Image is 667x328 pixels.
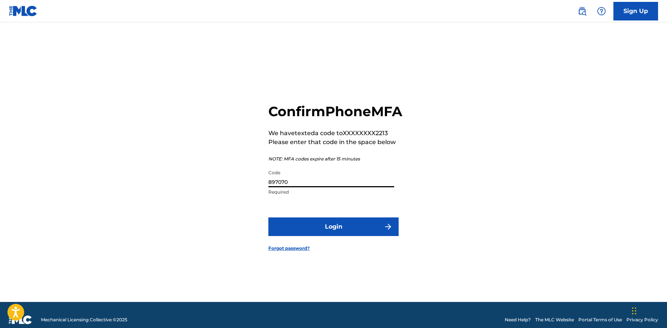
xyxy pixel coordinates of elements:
[597,7,606,16] img: help
[268,189,394,195] p: Required
[632,300,636,322] div: Drag
[613,2,658,20] a: Sign Up
[9,6,38,16] img: MLC Logo
[578,7,587,16] img: search
[268,217,399,236] button: Login
[578,316,622,323] a: Portal Terms of Use
[626,316,658,323] a: Privacy Policy
[575,4,590,19] a: Public Search
[384,222,393,231] img: f7272a7cc735f4ea7f67.svg
[268,245,310,252] a: Forgot password?
[505,316,531,323] a: Need Help?
[41,316,127,323] span: Mechanical Licensing Collective © 2025
[9,315,32,324] img: logo
[594,4,609,19] div: Help
[535,316,574,323] a: The MLC Website
[268,103,402,120] h2: Confirm Phone MFA
[268,156,402,162] p: NOTE: MFA codes expire after 15 minutes
[268,129,402,138] p: We have texted a code to XXXXXXXX2213
[268,138,402,147] p: Please enter that code in the space below
[630,292,667,328] iframe: Chat Widget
